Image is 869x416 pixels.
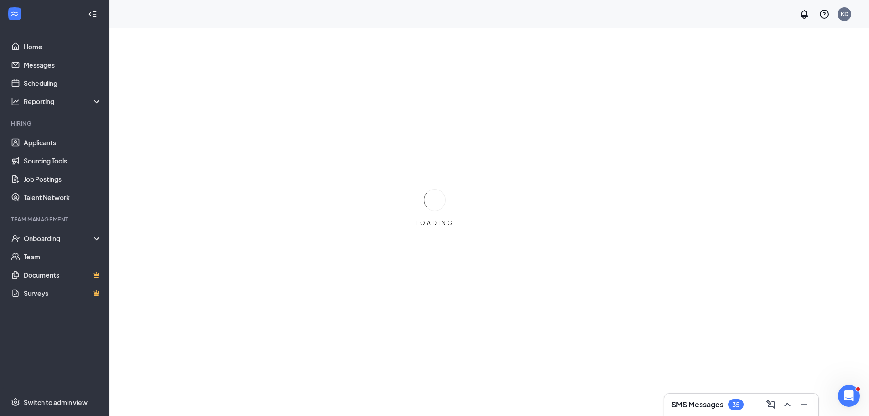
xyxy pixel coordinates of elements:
a: Applicants [24,133,102,152]
a: Job Postings [24,170,102,188]
div: KD [841,10,848,18]
div: Team Management [11,216,100,223]
h3: SMS Messages [671,400,723,410]
svg: UserCheck [11,234,20,243]
svg: Notifications [799,9,810,20]
svg: ComposeMessage [765,399,776,410]
a: Home [24,37,102,56]
svg: Minimize [798,399,809,410]
iframe: Intercom live chat [838,385,860,407]
div: Onboarding [24,234,94,243]
svg: ChevronUp [782,399,793,410]
div: LOADING [412,219,458,227]
svg: Settings [11,398,20,407]
div: Switch to admin view [24,398,88,407]
a: Sourcing Tools [24,152,102,170]
a: Talent Network [24,188,102,206]
div: Reporting [24,97,102,106]
a: Messages [24,56,102,74]
div: 35 [732,401,739,409]
a: Team [24,247,102,266]
button: ChevronUp [780,397,795,412]
svg: WorkstreamLogo [10,9,19,18]
a: SurveysCrown [24,284,102,302]
a: DocumentsCrown [24,266,102,284]
a: Scheduling [24,74,102,92]
svg: Collapse [88,10,97,19]
button: Minimize [796,397,811,412]
svg: QuestionInfo [819,9,830,20]
button: ComposeMessage [764,397,778,412]
div: Hiring [11,120,100,127]
svg: Analysis [11,97,20,106]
